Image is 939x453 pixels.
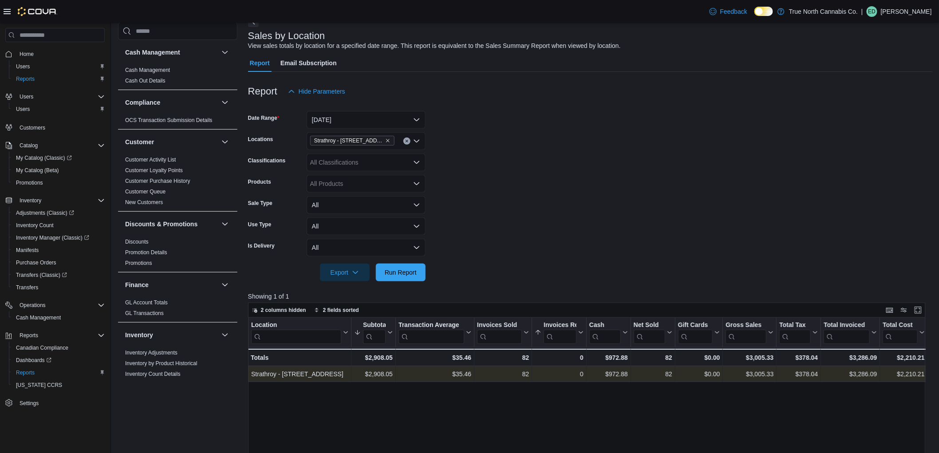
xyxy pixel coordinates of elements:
[125,178,190,184] a: Customer Purchase History
[12,257,60,268] a: Purchase Orders
[634,369,672,379] div: 82
[881,6,932,17] p: [PERSON_NAME]
[12,282,42,293] a: Transfers
[16,259,56,266] span: Purchase Orders
[125,188,166,195] span: Customer Queue
[125,117,213,124] span: OCS Transaction Submission Details
[477,321,522,344] div: Invoices Sold
[2,91,108,103] button: Users
[16,49,37,59] a: Home
[16,330,42,341] button: Reports
[12,343,72,353] a: Canadian Compliance
[16,140,105,151] span: Catalog
[307,111,426,129] button: [DATE]
[12,208,105,218] span: Adjustments (Classic)
[16,91,37,102] button: Users
[726,321,773,344] button: Gross Sales
[9,281,108,294] button: Transfers
[125,360,197,367] span: Inventory by Product Historical
[16,140,41,151] button: Catalog
[883,369,924,379] div: $2,210.21
[678,369,720,379] div: $0.00
[868,6,876,17] span: ED
[12,343,105,353] span: Canadian Compliance
[125,189,166,195] a: Customer Queue
[118,154,237,211] div: Customer
[16,247,39,254] span: Manifests
[726,321,766,344] div: Gross Sales
[12,165,63,176] a: My Catalog (Beta)
[16,284,38,291] span: Transfers
[280,54,337,72] span: Email Subscription
[12,355,55,366] a: Dashboards
[824,321,870,330] div: Total Invoiced
[884,305,895,315] button: Keyboard shortcuts
[12,220,57,231] a: Inventory Count
[354,352,393,363] div: $2,908.05
[220,219,230,229] button: Discounts & Promotions
[284,83,349,100] button: Hide Parameters
[118,236,237,272] div: Discounts & Promotions
[125,331,153,339] h3: Inventory
[363,321,386,330] div: Subtotal
[2,139,108,152] button: Catalog
[477,321,522,330] div: Invoices Sold
[125,349,178,356] span: Inventory Adjustments
[12,177,105,188] span: Promotions
[779,321,818,344] button: Total Tax
[398,369,471,379] div: $35.46
[125,299,168,306] span: GL Account Totals
[125,370,181,378] span: Inventory Count Details
[118,297,237,322] div: Finance
[16,398,105,409] span: Settings
[220,47,230,58] button: Cash Management
[824,352,877,363] div: $3,286.09
[861,6,863,17] p: |
[12,177,47,188] a: Promotions
[220,97,230,108] button: Compliance
[20,93,33,100] span: Users
[125,156,176,163] span: Customer Activity List
[16,234,89,241] span: Inventory Manager (Classic)
[9,311,108,324] button: Cash Management
[20,332,38,339] span: Reports
[720,7,747,16] span: Feedback
[16,179,43,186] span: Promotions
[789,6,858,17] p: True North Cannabis Co.
[5,44,105,433] nav: Complex example
[248,242,275,249] label: Is Delivery
[477,321,529,344] button: Invoices Sold
[824,369,877,379] div: $3,286.09
[250,54,270,72] span: Report
[779,352,818,363] div: $378.04
[125,177,190,185] span: Customer Purchase History
[16,300,49,311] button: Operations
[125,238,149,245] span: Discounts
[12,153,75,163] a: My Catalog (Classic)
[589,352,628,363] div: $972.88
[535,369,583,379] div: 0
[883,321,917,344] div: Total Cost
[883,321,917,330] div: Total Cost
[248,200,272,207] label: Sale Type
[634,321,672,344] button: Net Sold
[323,307,359,314] span: 2 fields sorted
[125,360,197,366] a: Inventory by Product Historical
[16,369,35,376] span: Reports
[125,220,218,228] button: Discounts & Promotions
[299,87,345,96] span: Hide Parameters
[125,310,164,316] a: GL Transactions
[248,31,325,41] h3: Sales by Location
[12,232,93,243] a: Inventory Manager (Classic)
[125,138,154,146] h3: Customer
[9,152,108,164] a: My Catalog (Classic)
[125,249,167,256] a: Promotion Details
[9,177,108,189] button: Promotions
[125,48,218,57] button: Cash Management
[251,321,348,344] button: Location
[2,397,108,410] button: Settings
[249,305,310,315] button: 2 columns hidden
[220,137,230,147] button: Customer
